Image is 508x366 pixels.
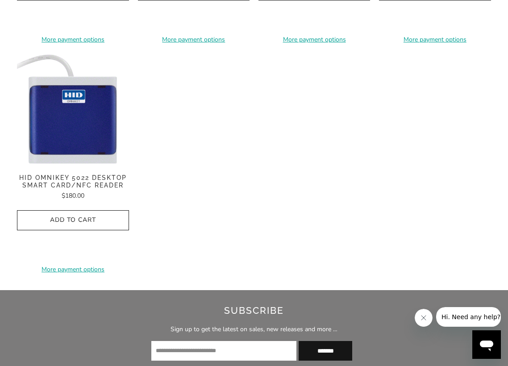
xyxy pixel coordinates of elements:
[379,35,491,45] a: More payment options
[258,35,370,45] a: More payment options
[17,174,129,189] span: HID OMNIKEY 5022 Desktop Smart Card/NFC Reader
[108,304,399,318] h2: Subscribe
[17,265,129,274] a: More payment options
[415,309,433,327] iframe: Close message
[17,35,129,45] a: More payment options
[17,54,129,165] img: HID OMNIKEY 5022 Desktop Smart Card/NFC Reader
[472,330,501,359] iframe: Button to launch messaging window
[138,35,250,45] a: More payment options
[17,210,129,230] button: Add to Cart
[26,216,119,224] span: Add to Cart
[62,191,84,200] span: $180.00
[17,174,129,201] a: HID OMNIKEY 5022 Desktop Smart Card/NFC Reader $180.00
[436,307,501,327] iframe: Message from company
[108,324,399,334] p: Sign up to get the latest on sales, new releases and more …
